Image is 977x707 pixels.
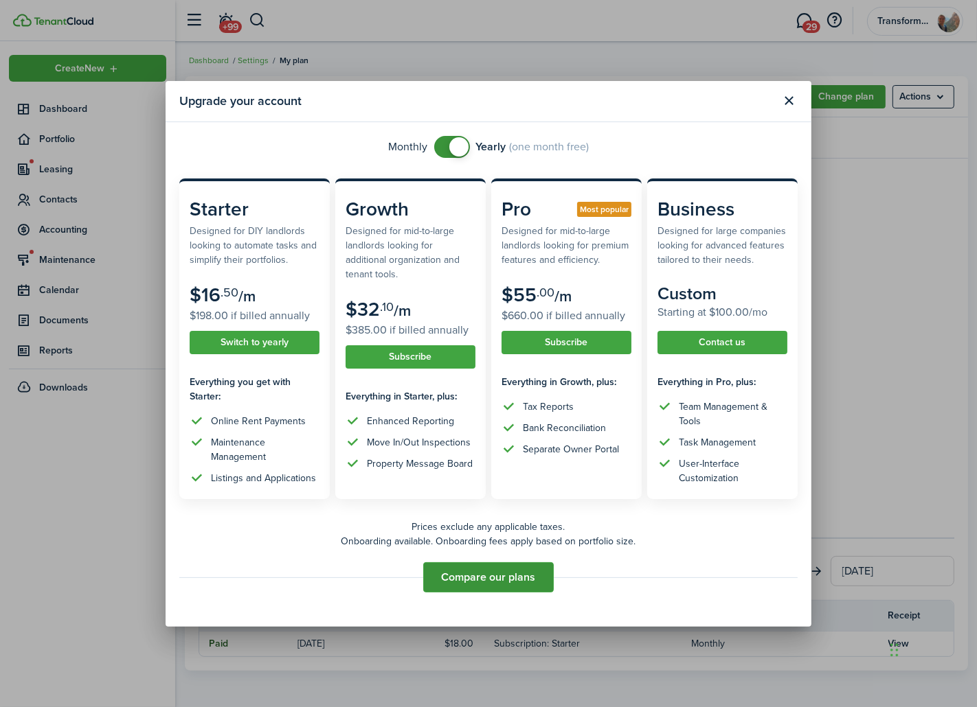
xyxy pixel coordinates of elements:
subscription-pricing-card-price-cents: .10 [380,298,394,316]
div: Drag [890,629,899,671]
div: Task Management [679,435,756,450]
subscription-pricing-card-features-title: Everything in Growth, plus: [502,375,631,389]
subscription-pricing-card-price-annual: $198.00 if billed annually [190,308,319,324]
div: Tax Reports [523,399,574,414]
button: Contact us [658,331,787,354]
subscription-pricing-card-description: Designed for mid-to-large landlords looking for premium features and efficiency. [502,224,631,267]
div: Bank Reconciliation [523,421,606,435]
div: Separate Owner Portal [523,442,619,456]
subscription-pricing-card-price-amount: $32 [346,295,380,323]
div: Property Message Board [367,456,473,471]
subscription-pricing-card-price-amount: $16 [190,281,221,309]
div: Enhanced Reporting [367,414,454,428]
subscription-pricing-card-price-cents: .00 [537,283,554,301]
button: Compare our plans [423,562,554,592]
p: Prices exclude any applicable taxes. Onboarding available. Onboarding fees apply based on portfol... [179,520,798,548]
subscription-pricing-card-description: Designed for large companies looking for advanced features tailored to their needs. [658,224,787,267]
span: Monthly [388,139,427,155]
div: Move In/Out Inspections [367,435,471,450]
subscription-pricing-card-title: Starter [190,195,319,224]
subscription-pricing-card-price-period: /m [394,299,411,322]
span: Most popular [580,203,629,216]
subscription-pricing-card-title: Pro [502,195,631,224]
subscription-pricing-card-features-title: Everything in Pro, plus: [658,375,787,389]
div: Online Rent Payments [211,414,306,428]
subscription-pricing-card-price-annual: $660.00 if billed annually [502,308,631,324]
div: Maintenance Management [211,435,319,464]
button: Subscribe [346,345,475,369]
subscription-pricing-card-price-period: /m [238,285,256,308]
subscription-pricing-card-features-title: Everything in Starter, plus: [346,389,475,404]
subscription-pricing-card-price-amount: Custom [658,281,717,306]
subscription-pricing-card-description: Designed for mid-to-large landlords looking for additional organization and tenant tools. [346,224,475,281]
subscription-pricing-card-price-annual: $385.00 if billed annually [346,322,475,338]
iframe: Chat Widget [886,616,955,682]
modal-title: Upgrade your account [179,88,774,115]
button: Switch to yearly [190,331,319,354]
subscription-pricing-card-price-amount: $55 [502,281,537,309]
button: Close modal [778,89,801,113]
subscription-pricing-card-price-cents: .50 [221,283,238,301]
subscription-pricing-card-price-period: /m [554,285,572,308]
subscription-pricing-card-description: Designed for DIY landlords looking to automate tasks and simplify their portfolios. [190,224,319,267]
div: Team Management & Tools [679,399,787,428]
div: User-Interface Customization [679,456,787,485]
subscription-pricing-card-price-annual: Starting at $100.00/mo [658,304,787,321]
subscription-pricing-card-features-title: Everything you get with Starter: [190,375,319,404]
subscription-pricing-card-title: Business [658,195,787,224]
button: Subscribe [502,331,631,354]
subscription-pricing-card-title: Growth [346,195,475,224]
div: Listings and Applications [211,471,316,485]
